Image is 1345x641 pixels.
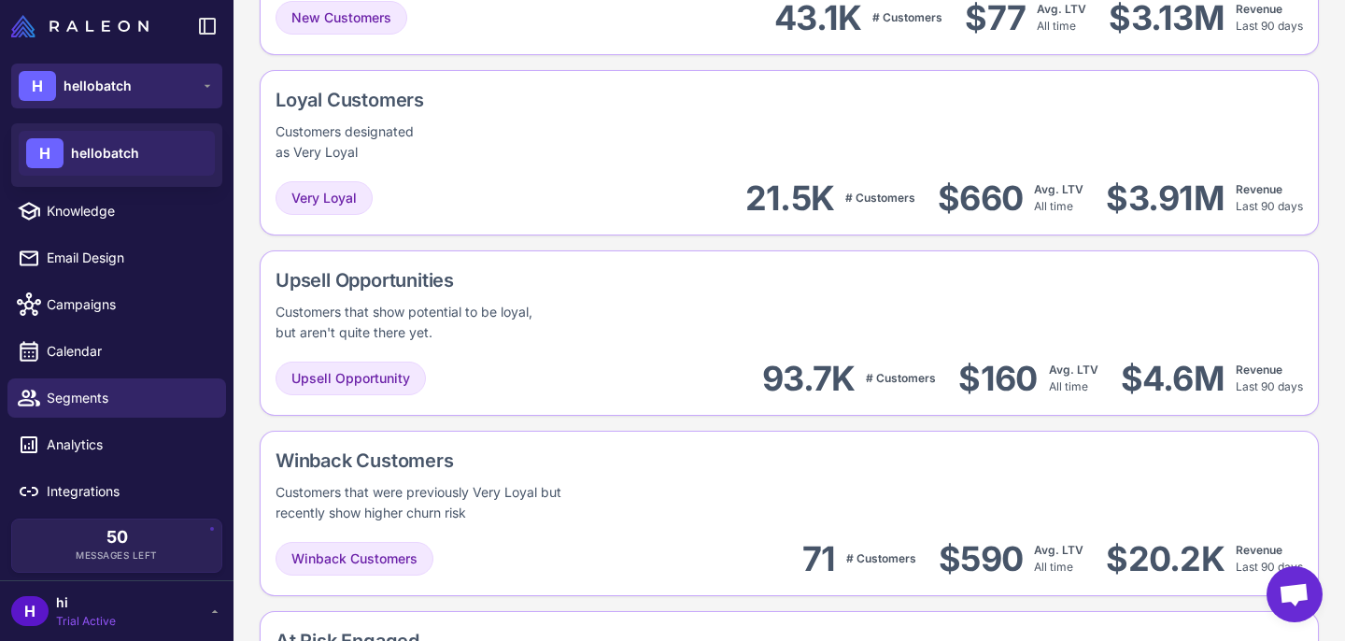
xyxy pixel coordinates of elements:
span: Revenue [1236,543,1282,557]
span: hi [56,592,116,613]
span: hellobatch [64,76,132,96]
span: Email Design [47,248,211,268]
span: # Customers [845,191,915,205]
a: Segments [7,378,226,418]
span: hellobatch [71,143,139,164]
div: 71 [802,538,836,580]
div: $590 [939,538,1023,580]
img: Raleon Logo [11,15,149,37]
div: Loyal Customers [276,86,500,114]
div: Last 90 days [1236,362,1303,395]
button: Hhellobatch [11,64,222,108]
div: Customers that were previously Very Loyal but recently show higher churn risk [276,482,596,523]
div: H [19,71,56,101]
span: # Customers [846,551,916,565]
span: Avg. LTV [1049,363,1098,377]
span: Campaigns [47,294,211,315]
div: Customers that show potential to be loyal, but aren't quite there yet. [276,302,554,343]
span: Avg. LTV [1034,182,1083,196]
span: Winback Customers [291,548,418,569]
div: H [11,596,49,626]
span: # Customers [866,371,936,385]
div: 21.5K [745,178,834,220]
span: Avg. LTV [1034,543,1083,557]
span: Messages Left [76,548,158,563]
span: Revenue [1236,363,1282,377]
div: $20.2K [1106,538,1225,580]
div: Last 90 days [1236,542,1303,576]
span: Revenue [1236,2,1282,16]
span: New Customers [291,7,391,28]
span: Revenue [1236,182,1282,196]
div: 93.7K [762,358,855,400]
div: Customers designated as Very Loyal [276,121,425,163]
span: Upsell Opportunity [291,368,410,389]
div: Upsell Opportunities [276,266,693,294]
div: H [26,138,64,168]
a: Email Design [7,238,226,278]
div: Last 90 days [1236,181,1303,215]
span: Knowledge [47,201,211,221]
span: Trial Active [56,613,116,630]
div: $160 [958,358,1037,400]
span: Segments [47,388,211,408]
a: Calendar [7,332,226,371]
span: Analytics [47,434,211,455]
a: Integrations [7,472,226,511]
div: $3.91M [1106,178,1225,220]
div: All time [1034,181,1083,215]
div: Winback Customers [276,447,756,475]
a: Knowledge [7,192,226,231]
div: Last 90 days [1236,1,1303,35]
div: $4.6M [1121,358,1225,400]
span: Calendar [47,341,211,362]
div: $660 [938,178,1023,220]
span: Avg. LTV [1037,2,1086,16]
span: Very Loyal [291,188,357,208]
span: Integrations [47,481,211,502]
span: # Customers [872,10,942,24]
div: Open chat [1267,566,1323,622]
a: Raleon Logo [11,15,156,37]
span: 50 [106,529,128,546]
div: All time [1034,542,1083,576]
a: Campaigns [7,285,226,324]
a: Analytics [7,425,226,464]
div: All time [1049,362,1098,395]
div: All time [1037,1,1086,35]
